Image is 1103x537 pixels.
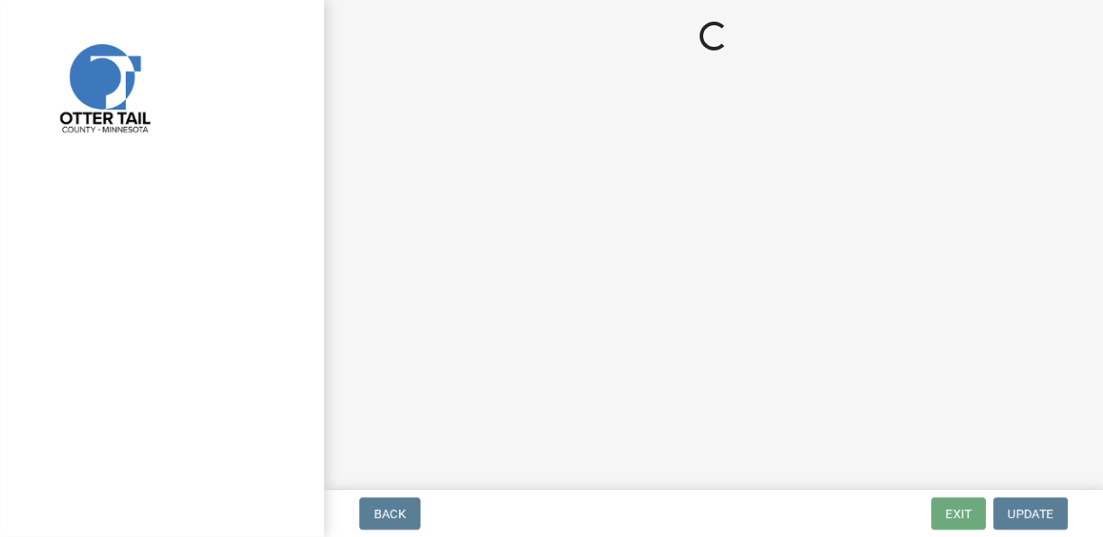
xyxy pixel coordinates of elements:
[1008,506,1053,521] span: Update
[993,497,1068,530] button: Update
[359,497,420,530] button: Back
[931,497,986,530] button: Exit
[374,506,406,521] span: Back
[36,19,171,154] img: Otter Tail County, Minnesota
